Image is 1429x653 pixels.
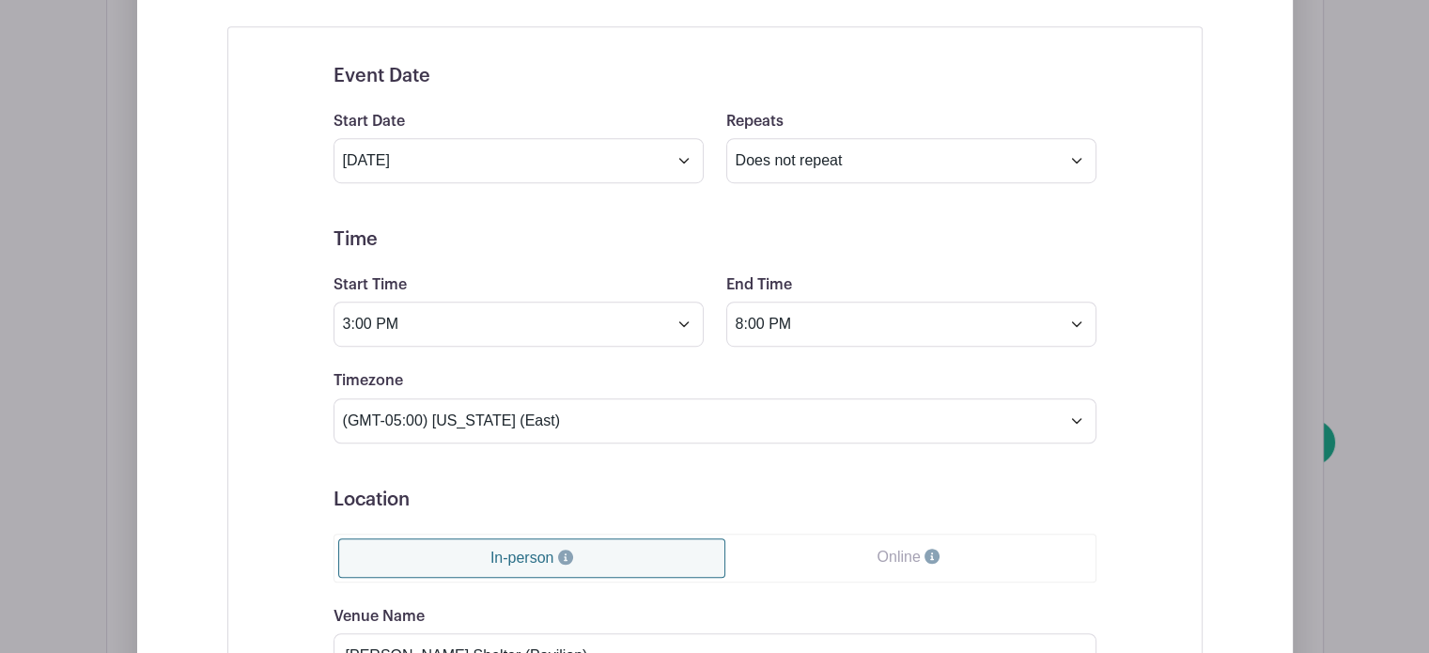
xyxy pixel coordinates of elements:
[334,608,425,626] label: Venue Name
[334,372,403,390] label: Timezone
[334,113,405,131] label: Start Date
[726,302,1096,347] input: Select
[726,276,792,294] label: End Time
[334,276,407,294] label: Start Time
[334,302,704,347] input: Select
[726,113,784,131] label: Repeats
[334,228,1096,251] h5: Time
[334,138,704,183] input: Select
[334,489,1096,511] h5: Location
[338,538,726,578] a: In-person
[334,65,1096,87] h5: Event Date
[725,538,1091,576] a: Online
